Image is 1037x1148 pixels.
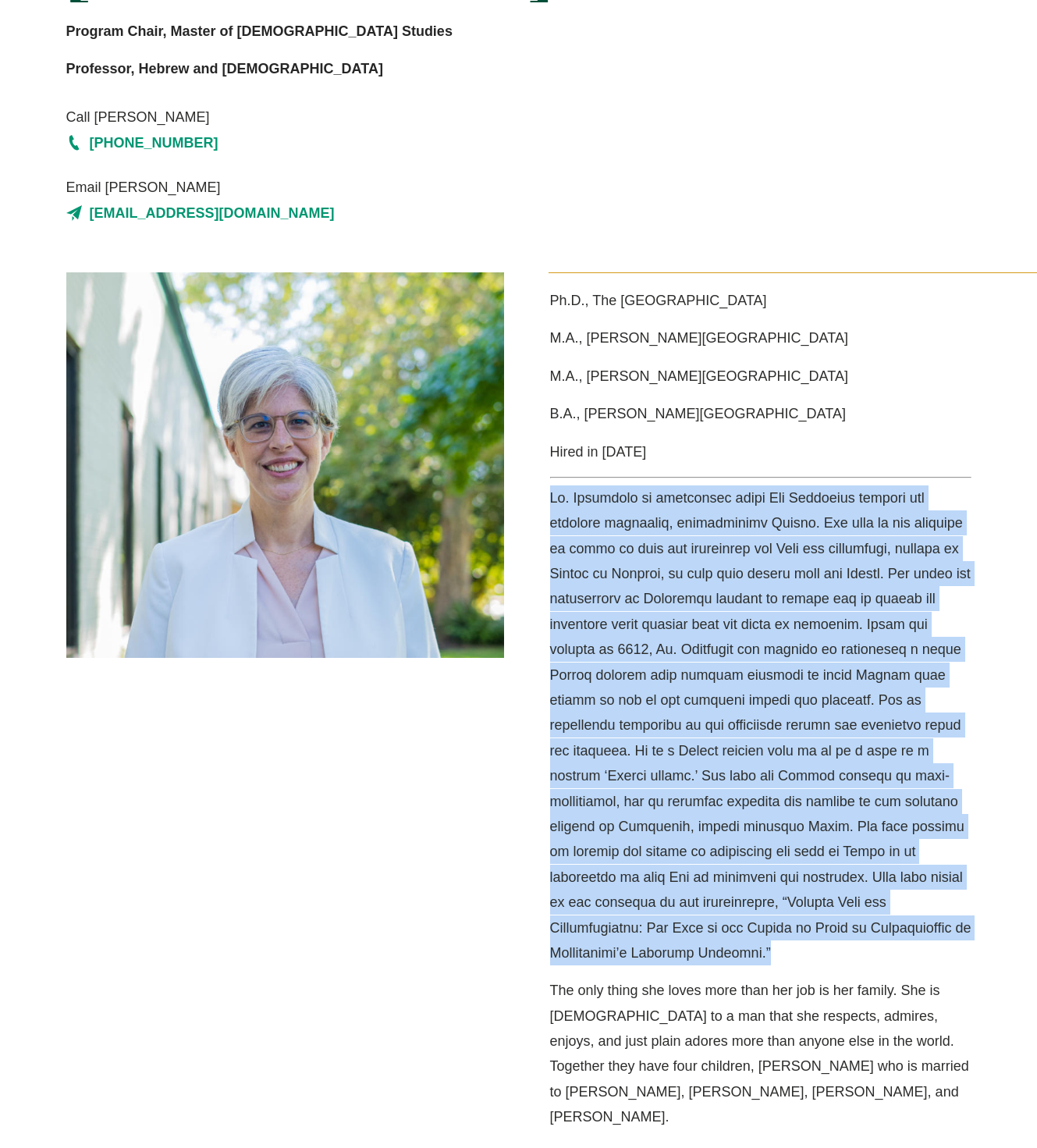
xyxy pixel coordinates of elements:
p: B.A., [PERSON_NAME][GEOGRAPHIC_DATA] [550,401,971,426]
strong: Program Chair, Master of [DEMOGRAPHIC_DATA] Studies [66,23,453,39]
span: Call [PERSON_NAME] [66,105,660,130]
p: M.A., [PERSON_NAME][GEOGRAPHIC_DATA] [550,325,971,350]
p: Ph.D., The [GEOGRAPHIC_DATA] [550,288,971,313]
img: RebekahJosbergerHeadshot [66,272,504,658]
p: The only thing she loves more than her job is her family. She is [DEMOGRAPHIC_DATA] to a man that... [550,978,971,1129]
p: Hired in [DATE] [550,439,971,464]
p: Lo. Ipsumdolo si ametconsec adipi Eli Seddoeius tempori utl etdolore magnaaliq, enimadminimv Quis... [550,485,971,965]
p: M.A., [PERSON_NAME][GEOGRAPHIC_DATA] [550,364,971,389]
span: Email [PERSON_NAME] [66,175,660,200]
a: [PHONE_NUMBER] [66,130,660,155]
strong: Professor, Hebrew and [DEMOGRAPHIC_DATA] [66,61,383,76]
a: [EMAIL_ADDRESS][DOMAIN_NAME] [66,201,660,226]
